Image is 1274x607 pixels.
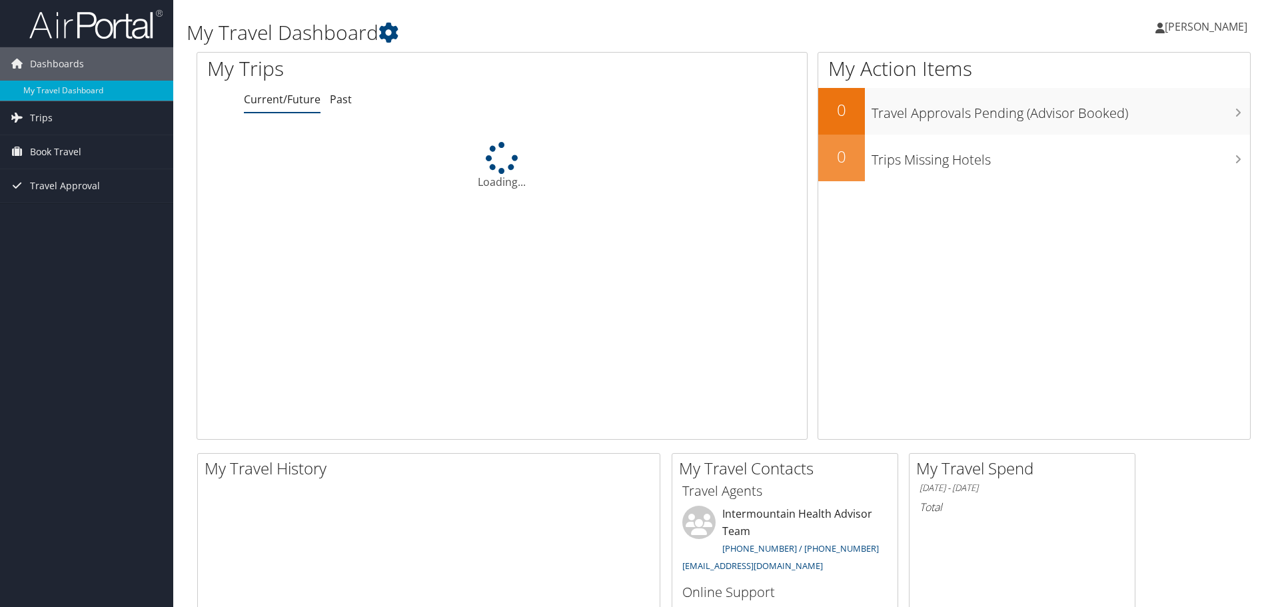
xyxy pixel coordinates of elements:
[818,55,1250,83] h1: My Action Items
[330,92,352,107] a: Past
[872,144,1250,169] h3: Trips Missing Hotels
[679,457,898,480] h2: My Travel Contacts
[30,47,84,81] span: Dashboards
[872,97,1250,123] h3: Travel Approvals Pending (Advisor Booked)
[1155,7,1261,47] a: [PERSON_NAME]
[1165,19,1247,34] span: [PERSON_NAME]
[920,482,1125,494] h6: [DATE] - [DATE]
[30,135,81,169] span: Book Travel
[187,19,903,47] h1: My Travel Dashboard
[920,500,1125,514] h6: Total
[197,142,807,190] div: Loading...
[818,145,865,168] h2: 0
[205,457,660,480] h2: My Travel History
[244,92,320,107] a: Current/Future
[818,99,865,121] h2: 0
[818,135,1250,181] a: 0Trips Missing Hotels
[676,506,894,577] li: Intermountain Health Advisor Team
[682,482,888,500] h3: Travel Agents
[682,560,823,572] a: [EMAIL_ADDRESS][DOMAIN_NAME]
[818,88,1250,135] a: 0Travel Approvals Pending (Advisor Booked)
[30,169,100,203] span: Travel Approval
[29,9,163,40] img: airportal-logo.png
[722,542,879,554] a: [PHONE_NUMBER] / [PHONE_NUMBER]
[682,583,888,602] h3: Online Support
[916,457,1135,480] h2: My Travel Spend
[30,101,53,135] span: Trips
[207,55,543,83] h1: My Trips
